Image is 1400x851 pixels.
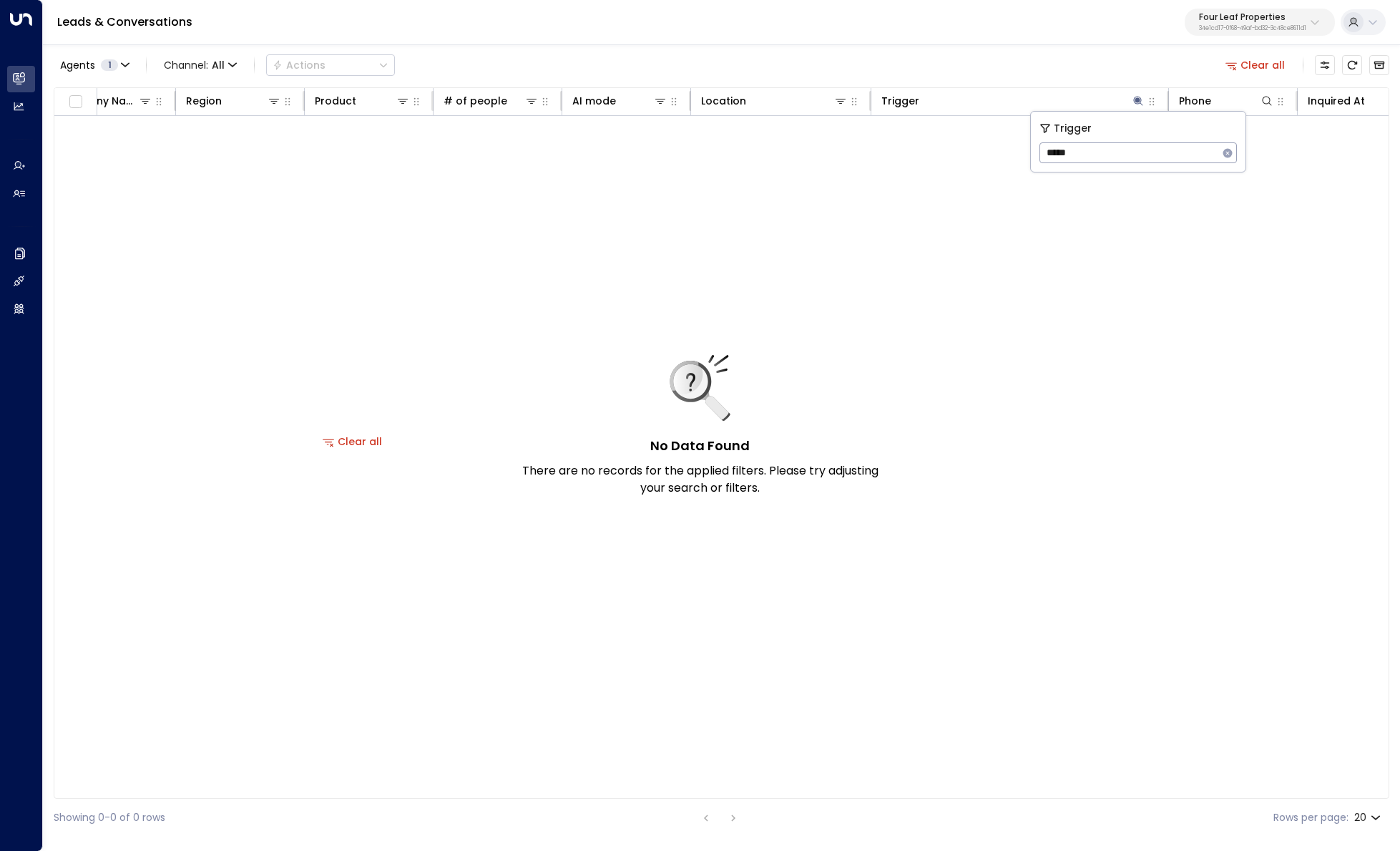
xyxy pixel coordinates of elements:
p: Four Leaf Properties [1199,13,1306,21]
span: Refresh [1342,55,1362,75]
label: Rows per page: [1273,810,1348,825]
button: Four Leaf Properties34e1cd17-0f68-49af-bd32-3c48ce8611d1 [1185,9,1335,36]
nav: pagination navigation [697,809,743,827]
p: 34e1cd17-0f68-49af-bd32-3c48ce8611d1 [1199,26,1306,31]
div: # of people [444,92,507,110]
h5: No Data Found [650,436,750,455]
div: # of people [444,92,539,110]
div: Product [315,92,410,110]
div: Button group with a nested menu [266,54,395,76]
div: AI mode [572,92,616,110]
button: Channel:All [158,55,243,75]
div: Location [701,92,746,110]
span: Toggle select all [67,93,84,111]
a: Leads & Conversations [57,14,192,30]
div: Phone [1179,92,1274,110]
div: Phone [1179,92,1211,110]
button: Clear all [1220,55,1291,75]
span: 1 [101,59,118,71]
div: Actions [273,59,325,72]
div: AI mode [572,92,667,110]
div: Product [315,92,356,110]
button: Agents1 [54,55,134,75]
button: Actions [266,54,395,76]
div: Location [701,92,848,110]
span: All [212,59,225,71]
div: Region [186,92,222,110]
div: Trigger [881,92,919,110]
span: Trigger [1054,120,1092,137]
button: Customize [1315,55,1335,75]
p: There are no records for the applied filters. Please try adjusting your search or filters. [522,462,879,497]
div: 20 [1354,807,1384,828]
div: Showing 0-0 of 0 rows [54,810,165,825]
div: Company Name [57,92,138,110]
button: Archived Leads [1369,55,1389,75]
div: Trigger [881,92,1145,110]
div: Company Name [57,92,152,110]
span: Agents [60,60,95,70]
span: Channel: [158,55,243,75]
button: Clear all [317,432,388,452]
div: Region [186,92,281,110]
div: Inquired At [1308,92,1365,110]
